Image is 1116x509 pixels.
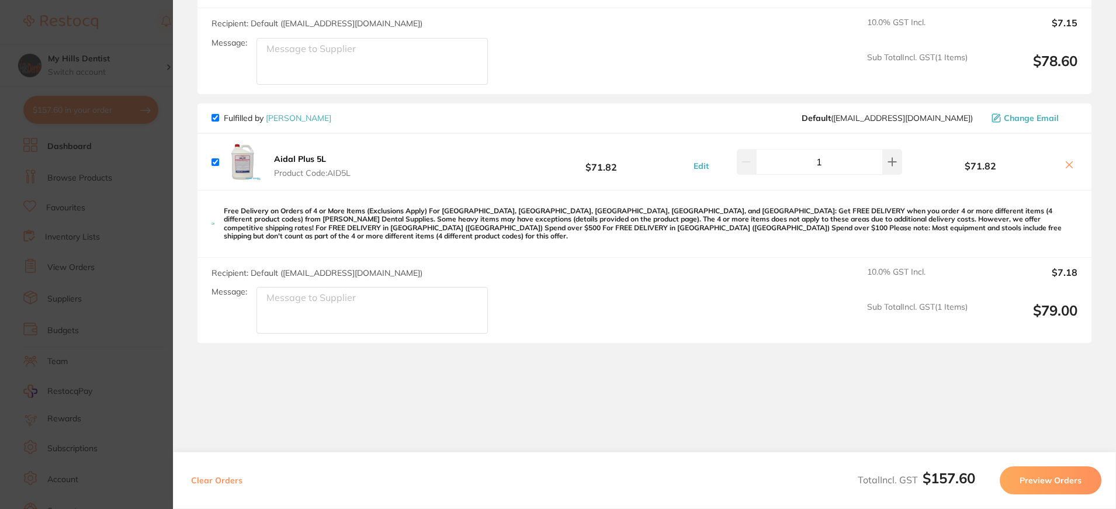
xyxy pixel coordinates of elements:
[977,302,1077,334] output: $79.00
[271,154,354,178] button: Aidal Plus 5L Product Code:AID5L
[212,287,247,297] label: Message:
[988,113,1077,123] button: Change Email
[1004,113,1059,123] span: Change Email
[212,38,247,48] label: Message:
[212,268,422,278] span: Recipient: Default ( [EMAIL_ADDRESS][DOMAIN_NAME] )
[1000,466,1101,494] button: Preview Orders
[802,113,831,123] b: Default
[977,267,1077,293] output: $7.18
[224,143,261,181] img: ejMxamdnOQ
[224,113,331,123] p: Fulfilled by
[858,474,975,486] span: Total Incl. GST
[224,207,1077,241] p: Free Delivery on Orders of 4 or More Items (Exclusions Apply) For [GEOGRAPHIC_DATA], [GEOGRAPHIC_...
[977,53,1077,85] output: $78.60
[690,161,712,171] button: Edit
[867,267,968,293] span: 10.0 % GST Incl.
[802,113,973,123] span: save@adamdental.com.au
[923,469,975,487] b: $157.60
[274,168,351,178] span: Product Code: AID5L
[266,113,331,123] a: [PERSON_NAME]
[867,18,968,43] span: 10.0 % GST Incl.
[867,302,968,334] span: Sub Total Incl. GST ( 1 Items)
[977,18,1077,43] output: $7.15
[867,53,968,85] span: Sub Total Incl. GST ( 1 Items)
[188,466,246,494] button: Clear Orders
[904,161,1056,171] b: $71.82
[274,154,326,164] b: Aidal Plus 5L
[212,18,422,29] span: Recipient: Default ( [EMAIL_ADDRESS][DOMAIN_NAME] )
[515,151,688,173] b: $71.82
